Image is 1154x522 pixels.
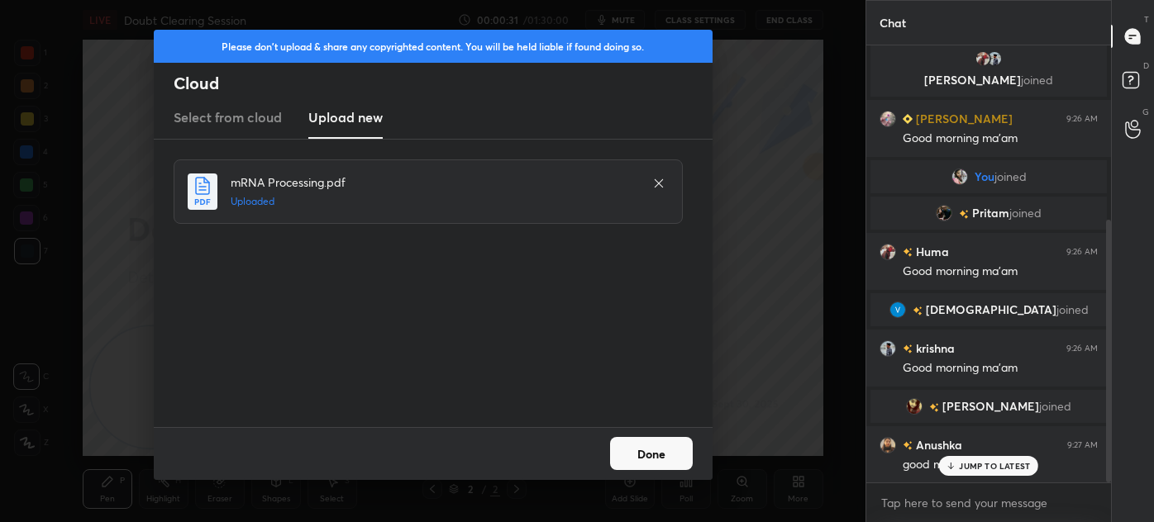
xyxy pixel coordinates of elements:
span: joined [1009,206,1042,220]
h5: Uploaded [231,194,636,209]
img: no-rating-badge.077c3623.svg [959,210,969,219]
img: no-rating-badge.077c3623.svg [903,344,913,354]
img: ccfa15e1ff884e139c6a31cbe539487b.jpg [936,205,952,221]
div: grid [866,45,1111,482]
div: Please don't upload & share any copyrighted content. You will be held liable if found doing so. [154,30,713,63]
div: Good morning ma'am [903,360,1098,377]
h6: Huma [913,243,949,260]
p: Chat [866,1,919,45]
div: 9:26 AM [1066,114,1098,124]
img: e8d9dc5e2b854d8c9b559aa2dc969c96.jpg [880,244,896,260]
img: 0dd7075a4fc24be8b0cc98bab543b439.30771068_3 [889,301,906,318]
h6: Anushka [913,436,962,453]
img: 44ece4d5ac7e477e8683be3764923fad.jpg [880,111,896,127]
span: joined [994,170,1027,183]
img: no-rating-badge.077c3623.svg [913,306,923,316]
div: Good morning ma'am [903,263,1098,280]
p: [PERSON_NAME] [880,74,1097,87]
img: no-rating-badge.077c3623.svg [903,248,913,257]
img: d27488215f1b4d5fb42b818338f14208.jpg [951,168,968,185]
span: joined [1056,303,1089,316]
img: 3 [906,398,923,415]
p: T [1144,13,1149,26]
img: 4b9d457cea1f4f779e5858cdb5a315e6.jpg [880,340,896,357]
h4: mRNA Processing.pdf [231,173,636,191]
span: [DEMOGRAPHIC_DATA] [926,303,1056,316]
span: [PERSON_NAME] [942,400,1039,413]
span: You [975,170,994,183]
img: e8d9dc5e2b854d8c9b559aa2dc969c96.jpg [975,50,991,67]
h2: Cloud [174,73,713,94]
p: G [1142,106,1149,118]
p: D [1143,59,1149,72]
span: joined [1021,72,1053,88]
div: good mrng maam [903,457,1098,473]
img: c2387b2a4ee44a22b14e0786c91f7114.jpg [880,437,896,453]
span: Pritam [972,206,1009,220]
h3: Upload new [308,107,383,127]
img: no-rating-badge.077c3623.svg [929,403,939,412]
h6: [PERSON_NAME] [913,110,1013,127]
div: 9:27 AM [1067,440,1098,450]
span: joined [1039,400,1071,413]
div: 9:26 AM [1066,247,1098,257]
div: 9:26 AM [1066,344,1098,354]
img: 4b9d457cea1f4f779e5858cdb5a315e6.jpg [986,50,1003,67]
p: JUMP TO LATEST [959,461,1030,471]
button: Done [610,437,693,470]
h6: krishna [913,339,955,357]
img: no-rating-badge.077c3623.svg [903,441,913,450]
img: Learner_Badge_beginner_1_8b307cf2a0.svg [903,114,913,124]
div: Good morning ma'am [903,130,1098,147]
